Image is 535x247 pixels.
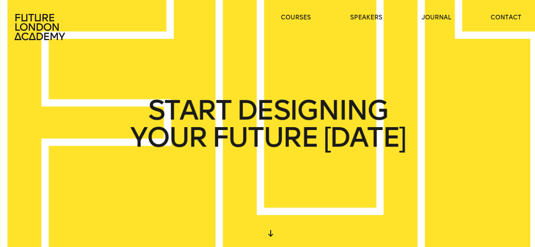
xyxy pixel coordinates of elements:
span: FUTURE [212,124,318,151]
span: YOUR [130,124,206,151]
span: START [148,97,230,124]
span: [DATE] [323,124,405,151]
span: DESIGNING [236,97,387,124]
a: courses [281,14,311,22]
a: journal [422,14,451,22]
a: contact [491,14,521,22]
a: speakers [350,14,382,22]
